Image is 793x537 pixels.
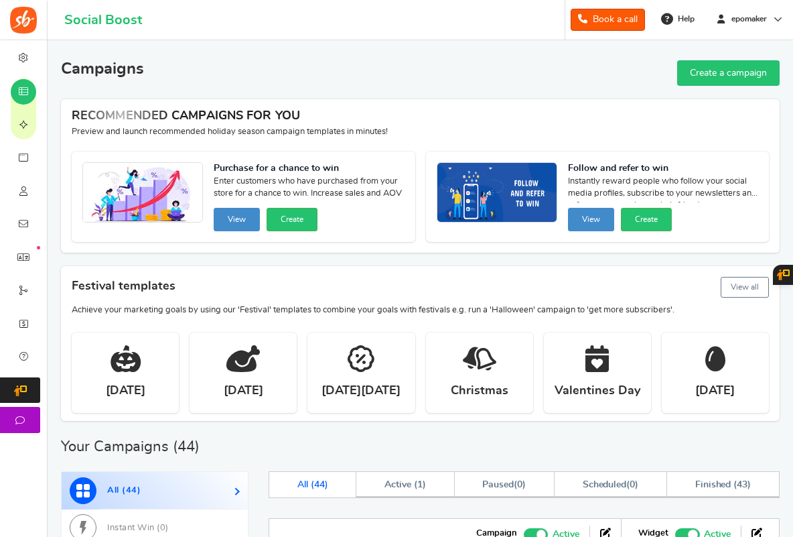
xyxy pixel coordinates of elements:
strong: Purchase for a chance to win [214,162,405,176]
span: 44 [314,480,325,489]
h4: RECOMMENDED CAMPAIGNS FOR YOU [72,110,769,123]
h1: Social Boost [64,13,142,27]
a: Help [656,8,701,29]
strong: [DATE] [695,383,735,400]
button: Create [267,208,317,231]
span: Finished ( ) [695,480,751,489]
span: All ( ) [107,486,141,495]
a: Book a call [571,9,645,31]
strong: [DATE][DATE] [321,383,401,400]
span: Instantly reward people who follow your social media profiles, subscribe to your newsletters and ... [568,176,759,202]
span: Instant Win ( ) [107,524,169,532]
span: ( ) [482,480,526,489]
button: View all [721,277,769,298]
p: Achieve your marketing goals by using our 'Festival' templates to combine your goals with festiva... [72,304,769,316]
button: Create [621,208,672,231]
h4: Festival templates [72,274,769,300]
span: Active ( ) [384,480,426,489]
h2: Campaigns [61,60,144,78]
strong: Follow and refer to win [568,162,759,176]
h2: Your Campaigns ( ) [61,440,200,453]
span: Enter customers who have purchased from your store for a chance to win. Increase sales and AOV [214,176,405,202]
strong: Christmas [451,383,508,400]
em: New [37,246,40,249]
span: 44 [177,439,195,454]
span: Scheduled [583,480,627,489]
span: Help [674,13,695,25]
p: Preview and launch recommended holiday season campaign templates in minutes! [72,126,769,138]
span: All ( ) [297,480,328,489]
span: epomaker [726,13,772,25]
span: 44 [126,486,137,495]
strong: [DATE] [106,383,145,400]
span: Paused [482,480,514,489]
img: Recommended Campaigns [83,163,202,223]
img: Social Boost [10,7,37,34]
span: 0 [160,524,166,532]
span: 0 [630,480,635,489]
img: Recommended Campaigns [437,163,557,223]
span: 0 [517,480,522,489]
span: 1 [417,480,423,489]
span: ( ) [583,480,638,489]
button: View [214,208,260,231]
strong: Valentines Day [555,383,640,400]
a: Create a campaign [677,60,780,86]
button: View [568,208,614,231]
span: 43 [737,480,747,489]
strong: [DATE] [224,383,263,400]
